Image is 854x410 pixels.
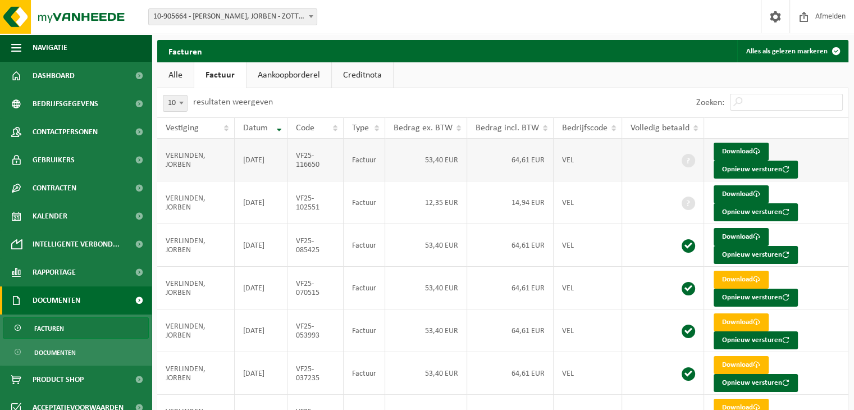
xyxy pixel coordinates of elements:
[714,185,769,203] a: Download
[166,124,199,133] span: Vestiging
[157,62,194,88] a: Alle
[33,90,98,118] span: Bedrijfsgegevens
[287,224,344,267] td: VF25-085425
[194,62,246,88] a: Factuur
[157,181,235,224] td: VERLINDEN, JORBEN
[554,224,622,267] td: VEL
[394,124,453,133] span: Bedrag ex. BTW
[385,352,467,395] td: 53,40 EUR
[148,8,317,25] span: 10-905664 - VERLINDEN, JORBEN - ZOTTEGEM
[467,267,554,309] td: 64,61 EUR
[352,124,369,133] span: Type
[157,224,235,267] td: VERLINDEN, JORBEN
[149,9,317,25] span: 10-905664 - VERLINDEN, JORBEN - ZOTTEGEM
[33,62,75,90] span: Dashboard
[344,267,385,309] td: Factuur
[33,286,80,315] span: Documenten
[34,318,64,339] span: Facturen
[332,62,393,88] a: Creditnota
[467,352,554,395] td: 64,61 EUR
[287,181,344,224] td: VF25-102551
[714,356,769,374] a: Download
[554,267,622,309] td: VEL
[287,139,344,181] td: VF25-116650
[385,309,467,352] td: 53,40 EUR
[157,40,213,62] h2: Facturen
[163,95,187,111] span: 10
[287,352,344,395] td: VF25-037235
[385,139,467,181] td: 53,40 EUR
[714,228,769,246] a: Download
[344,224,385,267] td: Factuur
[3,341,149,363] a: Documenten
[737,40,847,62] button: Alles als gelezen markeren
[714,161,798,179] button: Opnieuw versturen
[714,246,798,264] button: Opnieuw versturen
[296,124,314,133] span: Code
[287,309,344,352] td: VF25-053993
[714,143,769,161] a: Download
[344,309,385,352] td: Factuur
[235,224,287,267] td: [DATE]
[193,98,273,107] label: resultaten weergeven
[157,139,235,181] td: VERLINDEN, JORBEN
[714,203,798,221] button: Opnieuw versturen
[714,289,798,307] button: Opnieuw versturen
[157,352,235,395] td: VERLINDEN, JORBEN
[344,181,385,224] td: Factuur
[562,124,608,133] span: Bedrijfscode
[34,342,76,363] span: Documenten
[714,374,798,392] button: Opnieuw versturen
[163,95,188,112] span: 10
[554,181,622,224] td: VEL
[344,139,385,181] td: Factuur
[467,309,554,352] td: 64,61 EUR
[554,352,622,395] td: VEL
[714,271,769,289] a: Download
[235,267,287,309] td: [DATE]
[33,258,76,286] span: Rapportage
[33,146,75,174] span: Gebruikers
[696,98,724,107] label: Zoeken:
[467,181,554,224] td: 14,94 EUR
[235,309,287,352] td: [DATE]
[243,124,268,133] span: Datum
[235,139,287,181] td: [DATE]
[33,230,120,258] span: Intelligente verbond...
[714,331,798,349] button: Opnieuw versturen
[344,352,385,395] td: Factuur
[33,366,84,394] span: Product Shop
[631,124,689,133] span: Volledig betaald
[3,317,149,339] a: Facturen
[287,267,344,309] td: VF25-070515
[157,309,235,352] td: VERLINDEN, JORBEN
[554,139,622,181] td: VEL
[385,181,467,224] td: 12,35 EUR
[33,202,67,230] span: Kalender
[467,224,554,267] td: 64,61 EUR
[235,352,287,395] td: [DATE]
[246,62,331,88] a: Aankoopborderel
[385,224,467,267] td: 53,40 EUR
[467,139,554,181] td: 64,61 EUR
[235,181,287,224] td: [DATE]
[33,118,98,146] span: Contactpersonen
[476,124,539,133] span: Bedrag incl. BTW
[385,267,467,309] td: 53,40 EUR
[33,174,76,202] span: Contracten
[714,313,769,331] a: Download
[554,309,622,352] td: VEL
[157,267,235,309] td: VERLINDEN, JORBEN
[33,34,67,62] span: Navigatie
